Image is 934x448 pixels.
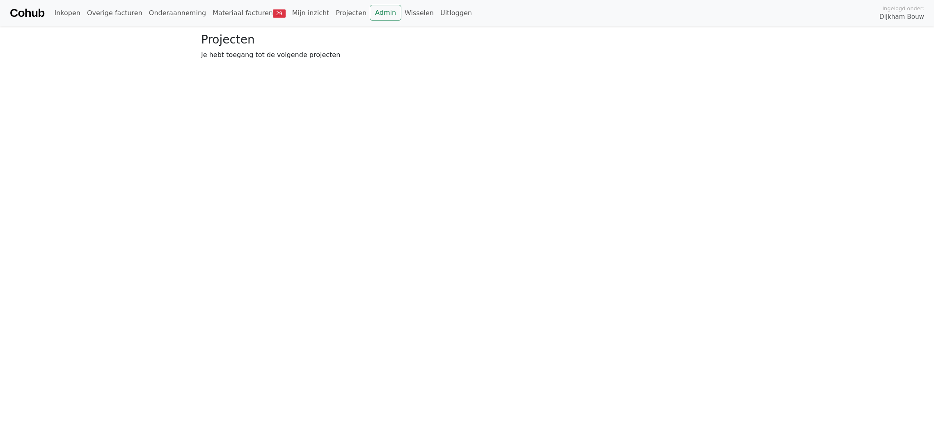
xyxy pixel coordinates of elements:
[332,5,370,21] a: Projecten
[209,5,289,21] a: Materiaal facturen29
[201,50,733,60] p: Je hebt toegang tot de volgende projecten
[84,5,146,21] a: Overige facturen
[879,12,924,22] span: Dijkham Bouw
[201,33,733,47] h3: Projecten
[401,5,437,21] a: Wisselen
[10,3,44,23] a: Cohub
[882,5,924,12] span: Ingelogd onder:
[370,5,401,21] a: Admin
[437,5,475,21] a: Uitloggen
[273,9,286,18] span: 29
[289,5,333,21] a: Mijn inzicht
[51,5,83,21] a: Inkopen
[146,5,209,21] a: Onderaanneming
